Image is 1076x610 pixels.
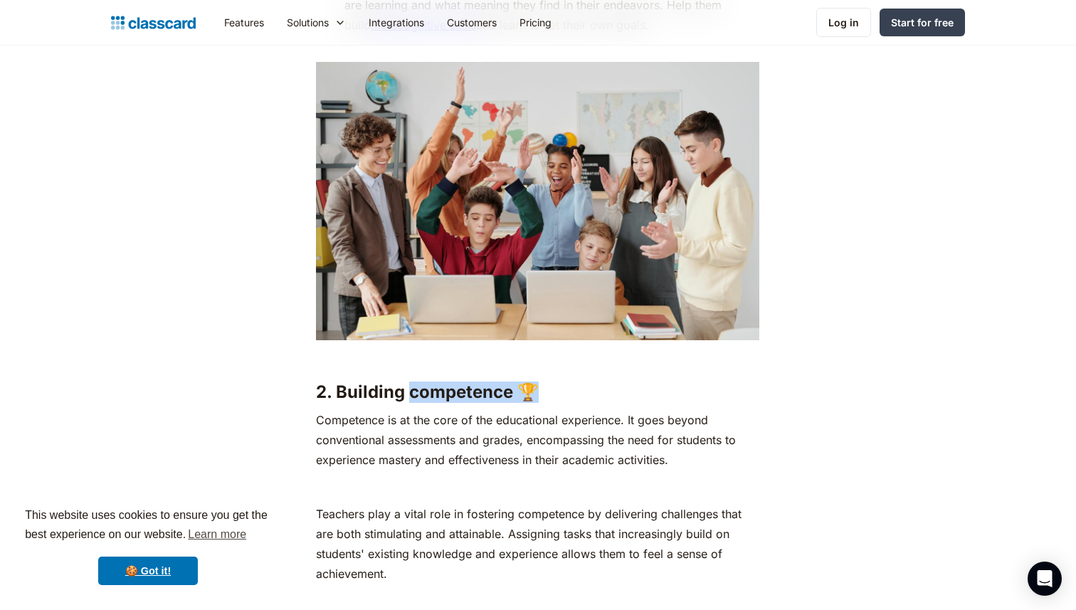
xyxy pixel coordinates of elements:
div: Solutions [275,6,357,38]
div: cookieconsent [11,493,285,599]
div: Log in [828,15,859,30]
div: Start for free [891,15,954,30]
h3: 2. Building competence 🏆 [316,382,759,403]
a: Customers [436,6,508,38]
a: Log in [816,8,871,37]
p: Competence is at the core of the educational experience. It goes beyond conventional assessments ... [316,410,759,470]
div: Solutions [287,15,329,30]
a: home [111,13,196,33]
a: learn more about cookies [186,524,248,545]
a: Pricing [508,6,563,38]
p: ‍ [316,477,759,497]
img: a group of kids raising their hands in a classroom [316,62,759,340]
a: Start for free [880,9,965,36]
span: This website uses cookies to ensure you get the best experience on our website. [25,507,271,545]
p: ‍ [316,347,759,367]
a: Features [213,6,275,38]
a: Integrations [357,6,436,38]
div: Open Intercom Messenger [1028,562,1062,596]
p: Teachers play a vital role in fostering competence by delivering challenges that are both stimula... [316,504,759,584]
a: dismiss cookie message [98,557,198,585]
